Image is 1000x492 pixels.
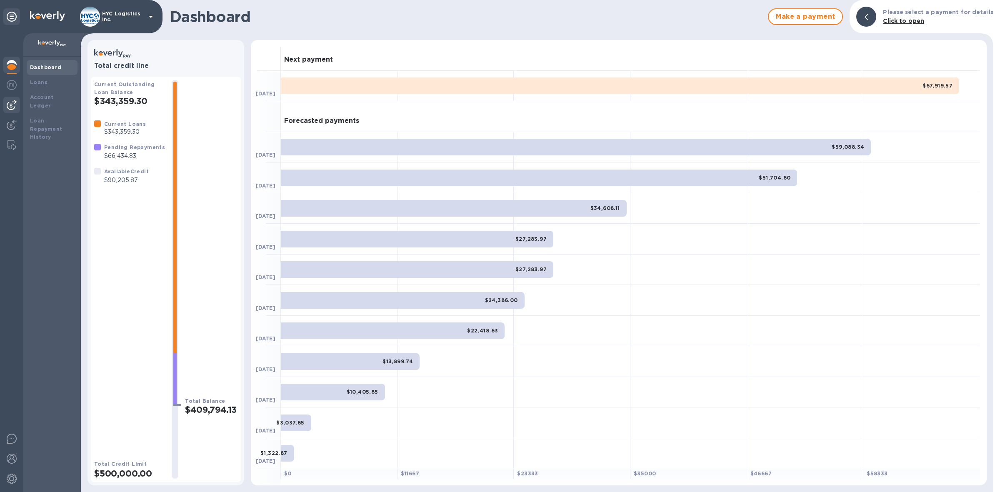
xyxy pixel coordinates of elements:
b: Click to open [883,17,924,24]
b: [DATE] [256,458,275,464]
b: Total Credit Limit [94,461,147,467]
h1: Dashboard [170,8,764,25]
b: [DATE] [256,90,275,97]
b: $1,322.87 [260,450,287,456]
b: Pending Repayments [104,144,165,150]
b: $3,037.65 [276,420,305,426]
p: $343,359.30 [104,127,146,136]
b: Dashboard [30,64,62,70]
span: Make a payment [775,12,835,22]
p: $66,434.83 [104,152,165,160]
b: $27,283.97 [515,266,547,272]
b: $51,704.60 [759,175,790,181]
h3: Forecasted payments [284,117,359,125]
b: $ 35000 [634,470,656,477]
div: Unpin categories [3,8,20,25]
h2: $409,794.13 [185,405,237,415]
b: $ 46667 [750,470,772,477]
h2: $343,359.30 [94,96,165,106]
b: $59,088.34 [832,144,864,150]
b: [DATE] [256,305,275,311]
p: $90,205.87 [104,176,149,185]
h2: $500,000.00 [94,468,165,479]
b: Current Loans [104,121,146,127]
b: [DATE] [256,152,275,158]
h3: Next payment [284,56,333,64]
b: $67,919.57 [922,82,952,89]
b: $10,405.85 [347,389,378,395]
b: [DATE] [256,335,275,342]
b: $ 0 [284,470,292,477]
b: $27,283.97 [515,236,547,242]
b: [DATE] [256,366,275,372]
b: Total Balance [185,398,225,404]
img: Logo [30,11,65,21]
p: HYC Logistics Inc. [102,11,144,22]
b: Please select a payment for details [883,9,993,15]
b: $22,418.63 [467,327,498,334]
b: $13,899.74 [382,358,413,365]
b: Loans [30,79,47,85]
b: $24,386.00 [485,297,518,303]
b: [DATE] [256,427,275,434]
b: Available Credit [104,168,149,175]
b: [DATE] [256,213,275,219]
b: $ 23333 [517,470,538,477]
b: Current Outstanding Loan Balance [94,81,155,95]
b: $34,608.11 [590,205,620,211]
b: Loan Repayment History [30,117,62,140]
img: Foreign exchange [7,80,17,90]
b: [DATE] [256,397,275,403]
h3: Total credit line [94,62,237,70]
b: Account Ledger [30,94,54,109]
b: [DATE] [256,182,275,189]
b: $ 58333 [867,470,887,477]
button: Make a payment [768,8,843,25]
b: [DATE] [256,244,275,250]
b: $ 11667 [401,470,419,477]
b: [DATE] [256,274,275,280]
